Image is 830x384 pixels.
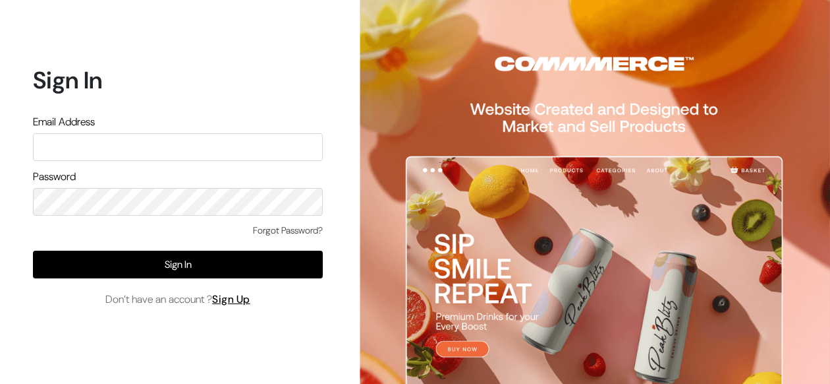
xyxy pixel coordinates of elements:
span: Don’t have an account ? [105,292,250,307]
a: Sign Up [212,292,250,306]
label: Email Address [33,114,95,130]
button: Sign In [33,251,323,278]
label: Password [33,169,76,185]
a: Forgot Password? [253,224,323,238]
h1: Sign In [33,66,323,94]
